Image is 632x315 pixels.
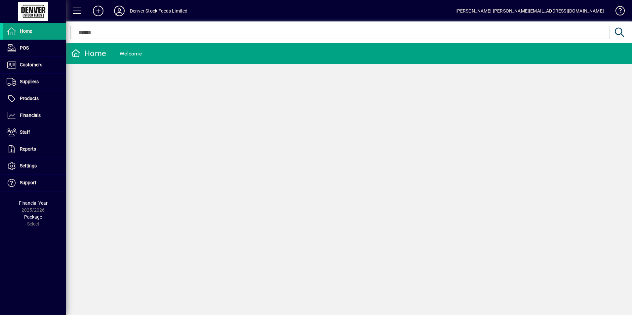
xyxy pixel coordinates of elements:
[3,40,66,56] a: POS
[20,163,37,168] span: Settings
[20,45,29,51] span: POS
[3,141,66,157] a: Reports
[20,146,36,152] span: Reports
[20,113,41,118] span: Financials
[455,6,604,16] div: [PERSON_NAME] [PERSON_NAME][EMAIL_ADDRESS][DOMAIN_NAME]
[71,48,106,59] div: Home
[20,28,32,34] span: Home
[3,175,66,191] a: Support
[3,158,66,174] a: Settings
[3,57,66,73] a: Customers
[19,200,48,206] span: Financial Year
[3,90,66,107] a: Products
[109,5,130,17] button: Profile
[20,96,39,101] span: Products
[20,180,36,185] span: Support
[611,1,624,23] a: Knowledge Base
[20,62,42,67] span: Customers
[130,6,188,16] div: Denver Stock Feeds Limited
[20,129,30,135] span: Staff
[3,124,66,141] a: Staff
[20,79,39,84] span: Suppliers
[24,214,42,220] span: Package
[88,5,109,17] button: Add
[120,49,142,59] div: Welcome
[3,107,66,124] a: Financials
[3,74,66,90] a: Suppliers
